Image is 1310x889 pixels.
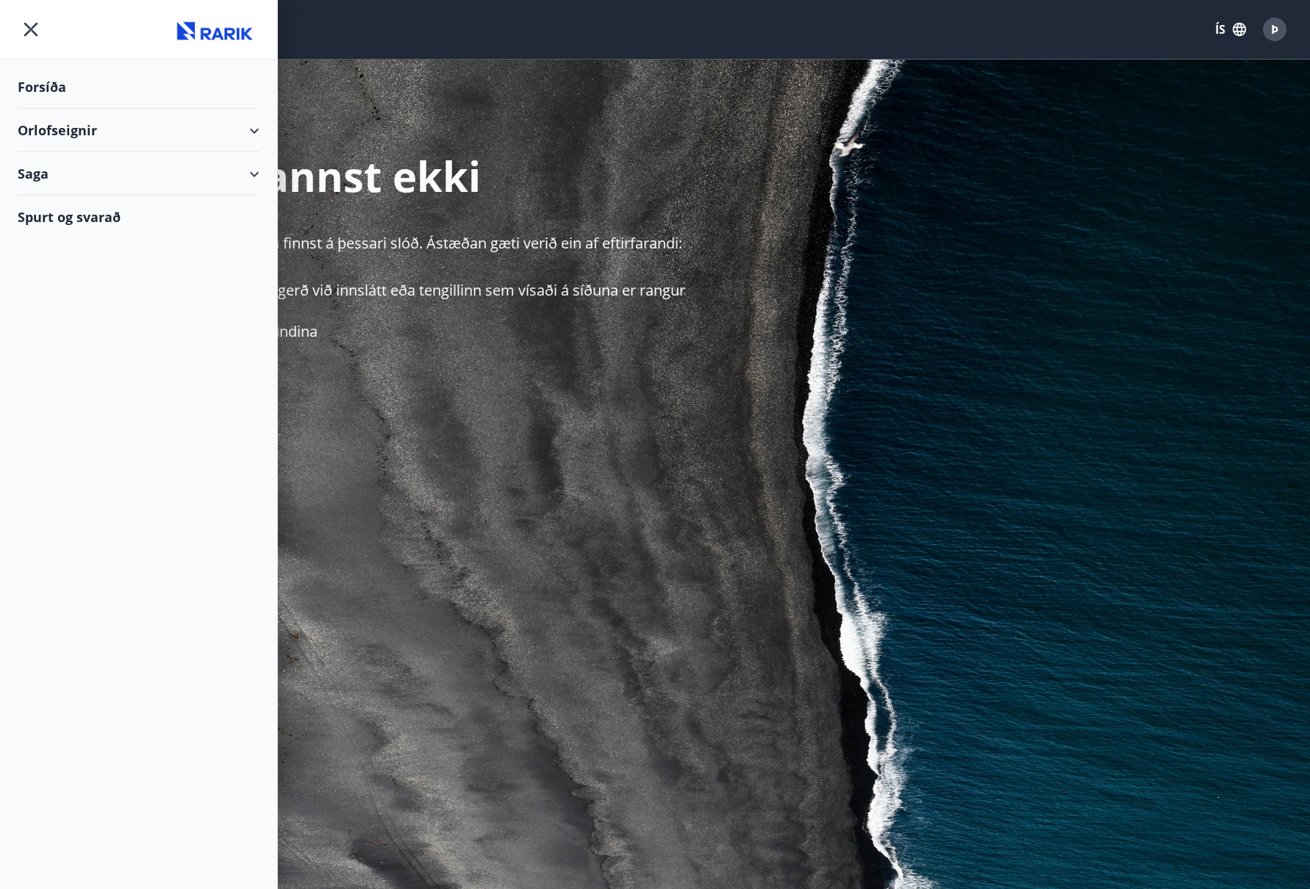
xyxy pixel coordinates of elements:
[18,152,260,196] div: Saga
[18,233,1310,254] p: Við biðjumst velvirðingar en engin síða finnst á þessari slóð. Ástæðan gæti verið ein af eftirfar...
[47,280,1310,301] li: Slóðin á síðuna er ekki til, villa var gerð við innslátt eða tengillinn sem vísaði á síðuna er ra...
[1207,16,1254,43] button: ÍS
[18,65,260,109] div: Forsíða
[171,16,260,46] img: union_logo
[1257,12,1292,47] button: Þ
[47,301,1310,321] li: Þessi síða hefur verið fjarlægð
[18,196,260,238] div: Spurt og svarað
[1271,21,1278,38] span: Þ
[18,109,260,152] div: Orlofseignir
[18,16,44,43] button: menu
[47,321,1310,342] li: Síðan er ekki aðgengileg þessa stundina
[18,148,1310,204] p: 404 - Síðan fannst ekki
